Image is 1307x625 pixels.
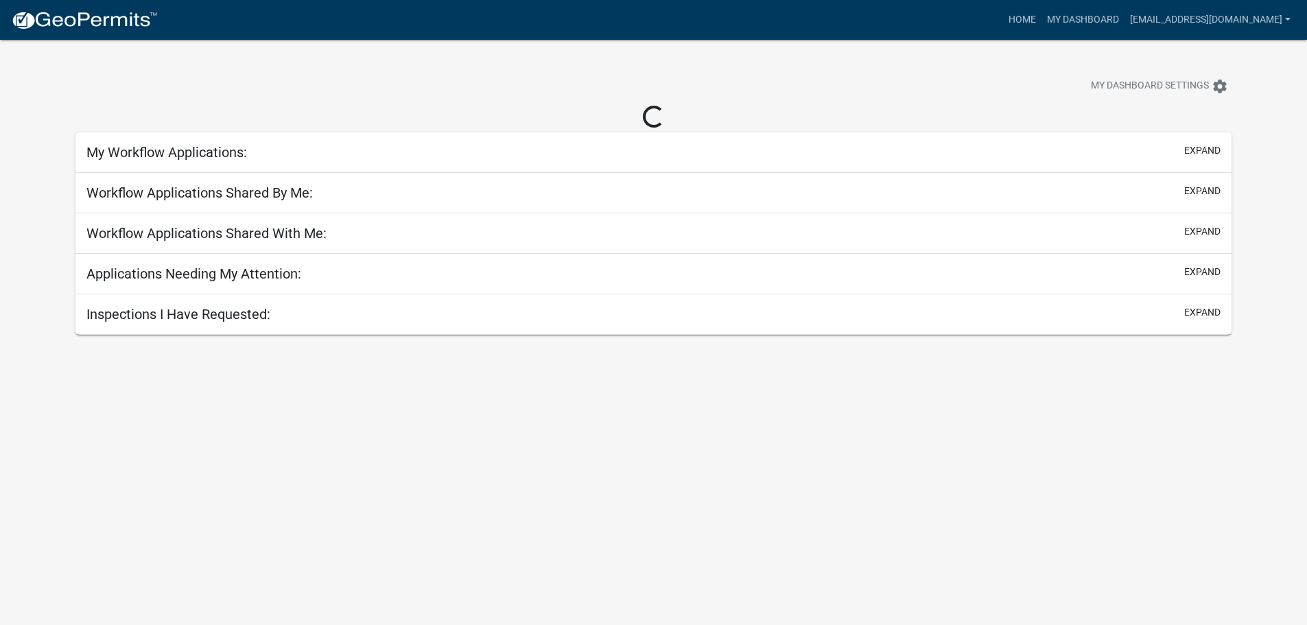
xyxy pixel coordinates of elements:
[1212,78,1228,95] i: settings
[1184,305,1221,320] button: expand
[86,225,327,241] h5: Workflow Applications Shared With Me:
[1184,224,1221,239] button: expand
[86,144,247,161] h5: My Workflow Applications:
[1041,7,1125,33] a: My Dashboard
[86,266,301,282] h5: Applications Needing My Attention:
[1184,143,1221,158] button: expand
[1184,184,1221,198] button: expand
[86,306,270,322] h5: Inspections I Have Requested:
[1080,73,1239,99] button: My Dashboard Settingssettings
[1003,7,1041,33] a: Home
[1184,265,1221,279] button: expand
[1125,7,1296,33] a: [EMAIL_ADDRESS][DOMAIN_NAME]
[1091,78,1209,95] span: My Dashboard Settings
[86,185,313,201] h5: Workflow Applications Shared By Me:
